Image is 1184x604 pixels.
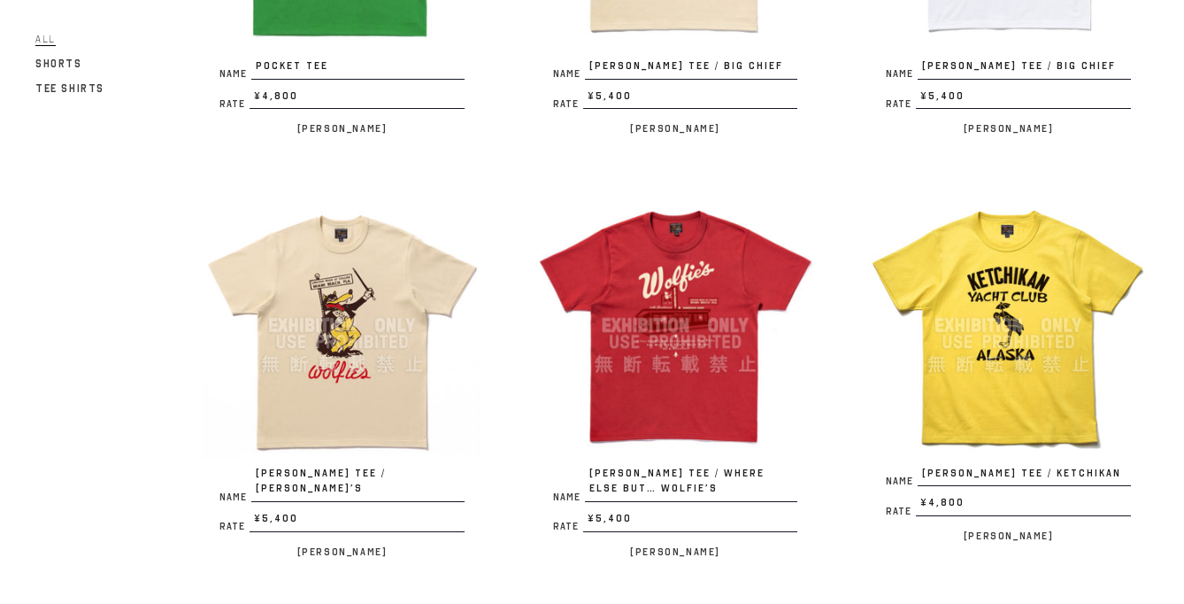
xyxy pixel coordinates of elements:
span: POCKET TEE [251,58,465,80]
span: ¥5,400 [916,89,1131,110]
p: [PERSON_NAME] [535,118,816,139]
img: JOE MCCOY TEE / WHERE ELSE BUT… WOLFIE’S [535,185,816,466]
span: Rate [219,522,250,531]
a: All [35,28,56,50]
img: JOE MCCOY TEE / WOLFIE’S [202,185,482,466]
span: ¥4,800 [250,89,465,110]
a: Tee Shirts [35,78,104,99]
span: Shorts [35,58,82,70]
p: [PERSON_NAME] [202,118,482,139]
img: JOE MCCOY TEE / KETCHIKAN [868,185,1149,466]
span: Name [886,69,918,79]
span: Name [553,69,585,79]
a: JOE MCCOY TEE / KETCHIKAN Name[PERSON_NAME] TEE / KETCHIKAN Rate¥4,800 [PERSON_NAME] [868,185,1149,546]
p: [PERSON_NAME] [202,541,482,562]
span: [PERSON_NAME] TEE / BIG CHIEF [918,58,1131,80]
span: ¥5,400 [583,511,798,532]
span: [PERSON_NAME] TEE / KETCHIKAN [918,466,1131,487]
span: ¥5,400 [250,511,465,532]
a: JOE MCCOY TEE / WOLFIE’S Name[PERSON_NAME] TEE / [PERSON_NAME]’S Rate¥5,400 [PERSON_NAME] [202,185,482,561]
span: Rate [886,99,916,109]
p: [PERSON_NAME] [868,525,1149,546]
p: [PERSON_NAME] [868,118,1149,139]
span: Name [886,476,918,486]
span: Rate [553,522,583,531]
span: All [35,33,56,46]
span: Rate [886,507,916,516]
span: Name [219,69,251,79]
span: ¥5,400 [583,89,798,110]
span: Name [219,492,251,502]
a: Shorts [35,53,82,74]
span: [PERSON_NAME] TEE / [PERSON_NAME]’S [251,466,465,502]
span: [PERSON_NAME] TEE / BIG CHIEF [585,58,798,80]
span: [PERSON_NAME] TEE / WHERE ELSE BUT… WOLFIE’S [585,466,798,502]
span: Name [553,492,585,502]
span: Rate [553,99,583,109]
p: [PERSON_NAME] [535,541,816,562]
span: Tee Shirts [35,82,104,95]
a: JOE MCCOY TEE / WHERE ELSE BUT… WOLFIE’S Name[PERSON_NAME] TEE / WHERE ELSE BUT… WOLFIE’S Rate¥5,... [535,185,816,561]
span: ¥4,800 [916,495,1131,516]
span: Rate [219,99,250,109]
